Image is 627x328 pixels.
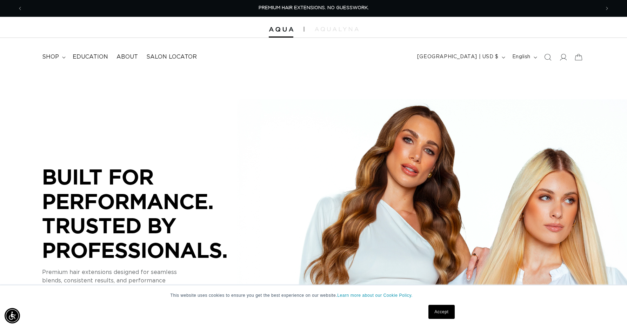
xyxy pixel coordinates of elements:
a: Learn more about our Cookie Policy. [337,293,413,298]
a: About [112,49,142,65]
button: English [508,51,540,64]
a: Salon Locator [142,49,201,65]
summary: Search [540,49,555,65]
button: Previous announcement [12,2,28,15]
p: Premium hair extensions designed for seamless blends, consistent results, and performance you can... [42,268,253,293]
span: Salon Locator [146,53,197,61]
img: Aqua Hair Extensions [269,27,293,32]
p: BUILT FOR PERFORMANCE. TRUSTED BY PROFESSIONALS. [42,165,253,262]
a: Accept [428,305,454,319]
span: About [116,53,138,61]
span: shop [42,53,59,61]
img: aqualyna.com [315,27,359,31]
span: Education [73,53,108,61]
span: PREMIUM HAIR EXTENSIONS. NO GUESSWORK. [259,6,369,10]
a: Education [68,49,112,65]
button: Next announcement [599,2,615,15]
p: This website uses cookies to ensure you get the best experience on our website. [171,292,457,299]
iframe: Chat Widget [592,294,627,328]
span: [GEOGRAPHIC_DATA] | USD $ [417,53,499,61]
div: Accessibility Menu [5,308,20,323]
summary: shop [38,49,68,65]
button: [GEOGRAPHIC_DATA] | USD $ [413,51,508,64]
span: English [512,53,531,61]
